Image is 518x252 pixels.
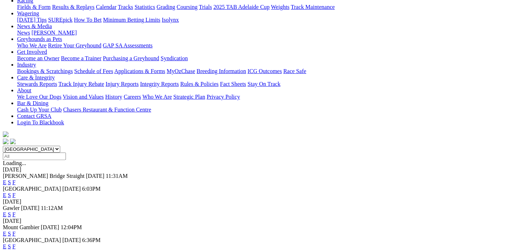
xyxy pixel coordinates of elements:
a: Stay On Track [248,81,280,87]
div: Racing [17,4,515,10]
a: Contact GRSA [17,113,51,119]
a: Vision and Values [63,94,104,100]
a: GAP SA Assessments [103,42,153,48]
a: Cash Up Your Club [17,107,62,113]
a: Industry [17,62,36,68]
div: Bar & Dining [17,107,515,113]
a: Privacy Policy [207,94,240,100]
a: MyOzChase [167,68,195,74]
div: Get Involved [17,55,515,62]
a: Schedule of Fees [74,68,113,74]
a: F [12,243,16,250]
span: Gawler [3,205,20,211]
span: Mount Gambier [3,224,40,230]
a: [PERSON_NAME] [31,30,77,36]
a: Trials [199,4,212,10]
a: Coursing [177,4,198,10]
span: [PERSON_NAME] Bridge Straight [3,173,84,179]
div: [DATE] [3,199,515,205]
div: News & Media [17,30,515,36]
a: Race Safe [283,68,306,74]
a: Chasers Restaurant & Function Centre [63,107,151,113]
div: Industry [17,68,515,74]
a: Fact Sheets [220,81,246,87]
span: [DATE] [86,173,104,179]
div: [DATE] [3,166,515,173]
a: S [8,179,11,185]
a: Track Maintenance [291,4,335,10]
div: [DATE] [3,218,515,224]
a: Stewards Reports [17,81,57,87]
a: E [3,192,6,198]
a: Rules & Policies [180,81,219,87]
a: Bar & Dining [17,100,48,106]
span: [DATE] [41,224,59,230]
a: Greyhounds as Pets [17,36,62,42]
a: Injury Reports [105,81,139,87]
a: Weights [271,4,290,10]
a: News & Media [17,23,52,29]
a: Care & Integrity [17,74,55,81]
a: Syndication [161,55,188,61]
a: Who We Are [17,42,47,48]
span: 6:36PM [82,237,101,243]
a: S [8,192,11,198]
a: F [12,179,16,185]
a: S [8,231,11,237]
a: Become a Trainer [61,55,102,61]
a: Grading [157,4,175,10]
a: ICG Outcomes [248,68,282,74]
a: SUREpick [48,17,72,23]
a: Results & Replays [52,4,94,10]
a: F [12,231,16,237]
input: Select date [3,153,66,160]
a: Who We Are [143,94,172,100]
div: Care & Integrity [17,81,515,87]
a: [DATE] Tips [17,17,47,23]
a: Breeding Information [197,68,246,74]
a: Isolynx [162,17,179,23]
a: Applications & Forms [114,68,165,74]
a: Careers [124,94,141,100]
a: Strategic Plan [173,94,205,100]
a: Bookings & Scratchings [17,68,73,74]
a: Wagering [17,10,39,16]
span: [DATE] [21,205,40,211]
a: F [12,211,16,217]
a: Track Injury Rebate [58,81,104,87]
img: twitter.svg [10,139,16,144]
div: Wagering [17,17,515,23]
span: Loading... [3,160,26,166]
a: How To Bet [74,17,102,23]
a: F [12,192,16,198]
a: Purchasing a Greyhound [103,55,159,61]
div: About [17,94,515,100]
a: Statistics [135,4,155,10]
a: Retire Your Greyhound [48,42,102,48]
a: News [17,30,30,36]
a: 2025 TAB Adelaide Cup [213,4,270,10]
a: Become an Owner [17,55,59,61]
a: Login To Blackbook [17,119,64,125]
a: Integrity Reports [140,81,179,87]
a: S [8,211,11,217]
span: [DATE] [62,237,81,243]
span: [GEOGRAPHIC_DATA] [3,186,61,192]
div: Greyhounds as Pets [17,42,515,49]
a: History [105,94,122,100]
span: 6:03PM [82,186,101,192]
span: 11:12AM [41,205,63,211]
a: We Love Our Dogs [17,94,61,100]
img: logo-grsa-white.png [3,132,9,137]
a: About [17,87,31,93]
a: E [3,211,6,217]
span: 12:04PM [61,224,82,230]
a: Tracks [118,4,133,10]
a: Fields & Form [17,4,51,10]
span: 11:31AM [106,173,128,179]
a: E [3,243,6,250]
a: E [3,179,6,185]
a: S [8,243,11,250]
a: Minimum Betting Limits [103,17,160,23]
a: E [3,231,6,237]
